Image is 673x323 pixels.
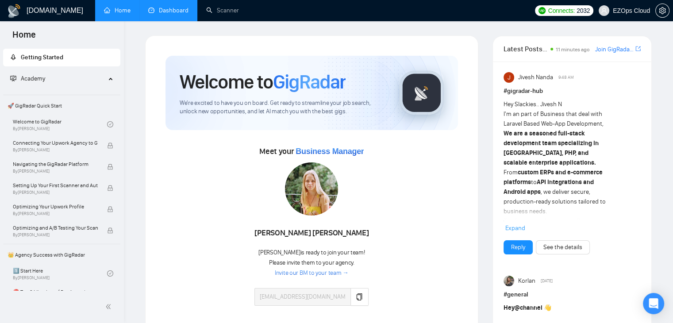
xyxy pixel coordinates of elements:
[400,71,444,115] img: gigradar-logo.png
[655,7,669,14] a: setting
[3,49,120,66] li: Getting Started
[296,147,364,156] span: Business Manager
[635,45,641,53] a: export
[13,288,98,296] span: ⛔ Top 3 Mistakes of Pro Agencies
[258,249,365,256] span: [PERSON_NAME] is ready to join your team!
[13,190,98,195] span: By [PERSON_NAME]
[275,269,349,277] a: Invite our BM to your team →
[504,86,641,96] h1: # gigradar-hub
[504,290,641,300] h1: # general
[518,73,553,82] span: Jivesh Nanda
[13,232,98,238] span: By [PERSON_NAME]
[7,4,21,18] img: logo
[107,206,113,212] span: lock
[504,72,514,83] img: Jivesh Nanda
[504,178,594,196] strong: API integrations and Android apps
[13,223,98,232] span: Optimizing and A/B Testing Your Scanner for Better Results
[543,242,582,252] a: See the details
[21,54,63,61] span: Getting Started
[10,75,45,82] span: Academy
[148,7,188,14] a: dashboardDashboard
[273,70,346,94] span: GigRadar
[107,227,113,234] span: lock
[538,7,546,14] img: upwork-logo.png
[180,70,346,94] h1: Welcome to
[206,7,239,14] a: searchScanner
[577,6,590,15] span: 2032
[104,7,131,14] a: homeHome
[13,160,98,169] span: Navigating the GigRadar Platform
[643,293,664,314] div: Open Intercom Messenger
[541,277,553,285] span: [DATE]
[285,162,338,215] img: 1686179443565-78.jpg
[107,121,113,127] span: check-circle
[107,164,113,170] span: lock
[544,304,551,311] span: 👋
[13,138,98,147] span: Connecting Your Upwork Agency to GigRadar
[13,211,98,216] span: By [PERSON_NAME]
[504,276,514,286] img: Korlan
[10,75,16,81] span: fund-projection-screen
[504,304,542,311] strong: Hey
[259,146,364,156] span: Meet your
[504,43,548,54] span: Latest Posts from the GigRadar Community
[10,54,16,60] span: rocket
[548,6,575,15] span: Connects:
[254,226,369,241] div: [PERSON_NAME] [PERSON_NAME]
[504,169,603,186] strong: custom ERPs and e-commerce platforms
[656,7,669,14] span: setting
[655,4,669,18] button: setting
[350,288,369,306] button: copy
[4,97,119,115] span: 🚀 GigRadar Quick Start
[504,217,600,244] strong: long-term client partnerships, reliable delivery, and growth-driven development
[511,242,525,252] a: Reply
[356,293,363,300] span: copy
[505,224,525,232] span: Expand
[595,45,634,54] a: Join GigRadar Slack Community
[107,270,113,277] span: check-circle
[13,181,98,190] span: Setting Up Your First Scanner and Auto-Bidder
[13,147,98,153] span: By [PERSON_NAME]
[5,28,43,47] span: Home
[558,73,574,81] span: 9:48 AM
[107,185,113,191] span: lock
[4,246,119,264] span: 👑 Agency Success with GigRadar
[504,240,533,254] button: Reply
[13,264,107,283] a: 1️⃣ Start HereBy[PERSON_NAME]
[536,240,590,254] button: See the details
[556,46,590,53] span: 11 minutes ago
[13,115,107,134] a: Welcome to GigRadarBy[PERSON_NAME]
[515,304,542,311] span: @channel
[180,99,385,116] span: We're excited to have you on board. Get ready to streamline your job search, unlock new opportuni...
[269,259,354,266] span: Please invite them to your agency.
[107,142,113,149] span: lock
[105,302,114,311] span: double-left
[601,8,607,14] span: user
[518,276,535,286] span: Korlan
[13,202,98,211] span: Optimizing Your Upwork Profile
[504,130,599,166] strong: We are a seasoned full-stack development team specializing in [GEOGRAPHIC_DATA], PHP, and scalabl...
[635,45,641,52] span: export
[21,75,45,82] span: Academy
[13,169,98,174] span: By [PERSON_NAME]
